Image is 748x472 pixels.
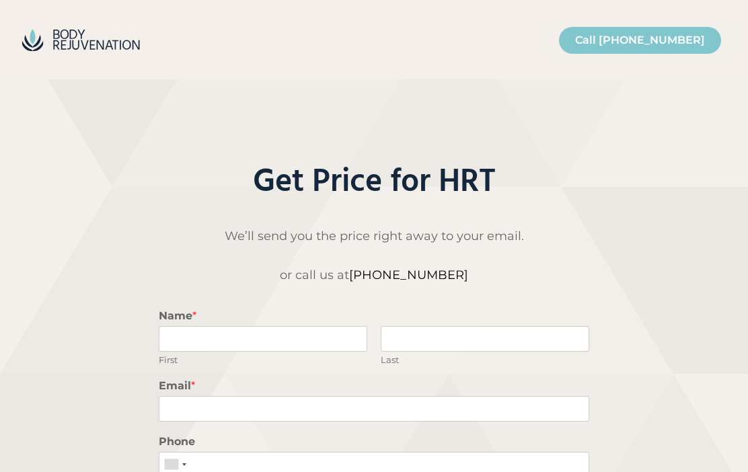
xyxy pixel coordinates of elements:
nav: Primary [546,20,735,61]
label: Email [159,379,589,393]
img: BodyRejuvenation [13,24,148,56]
a: Call [PHONE_NUMBER] [559,27,721,54]
label: Name [159,309,589,323]
label: Last [381,354,589,366]
p: We’ll send you the price right away to your email. [159,225,589,247]
a: [PHONE_NUMBER] [349,268,468,282]
h2: Get Price for HRT [27,160,721,205]
label: First [159,354,367,366]
p: or call us at [159,264,589,286]
label: Phone [159,435,589,449]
